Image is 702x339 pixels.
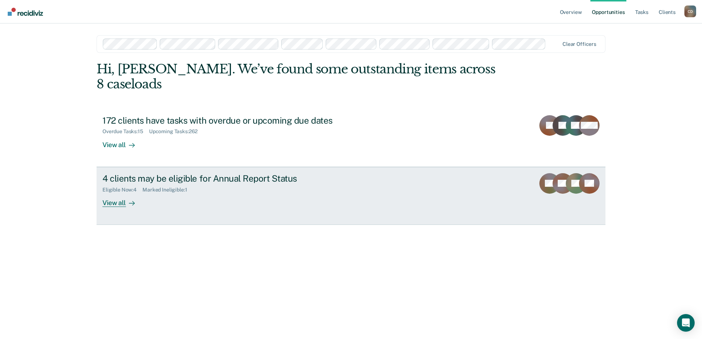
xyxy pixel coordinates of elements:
[97,167,605,225] a: 4 clients may be eligible for Annual Report StatusEligible Now:4Marked Ineligible:1View all
[142,187,193,193] div: Marked Ineligible : 1
[97,109,605,167] a: 172 clients have tasks with overdue or upcoming due datesOverdue Tasks:15Upcoming Tasks:262View all
[97,62,504,92] div: Hi, [PERSON_NAME]. We’ve found some outstanding items across 8 caseloads
[102,115,360,126] div: 172 clients have tasks with overdue or upcoming due dates
[102,135,144,149] div: View all
[102,128,149,135] div: Overdue Tasks : 15
[8,8,43,16] img: Recidiviz
[102,173,360,184] div: 4 clients may be eligible for Annual Report Status
[149,128,204,135] div: Upcoming Tasks : 262
[684,6,696,17] button: Profile dropdown button
[562,41,596,47] div: Clear officers
[684,6,696,17] div: C D
[102,187,142,193] div: Eligible Now : 4
[102,193,144,207] div: View all
[677,314,695,332] div: Open Intercom Messenger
